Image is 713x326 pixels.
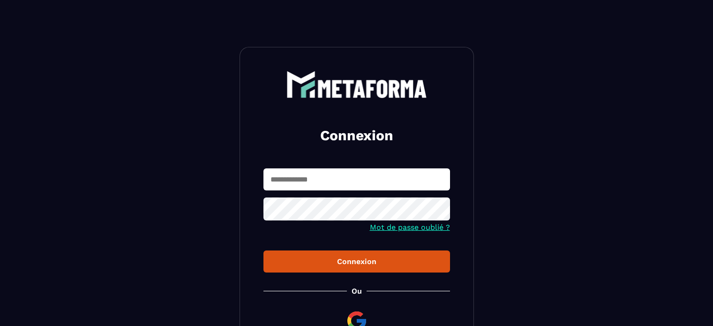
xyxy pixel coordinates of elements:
div: Connexion [271,257,443,266]
p: Ou [352,287,362,296]
button: Connexion [263,250,450,273]
a: logo [263,71,450,98]
img: logo [286,71,427,98]
a: Mot de passe oublié ? [370,223,450,232]
h2: Connexion [275,126,439,145]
